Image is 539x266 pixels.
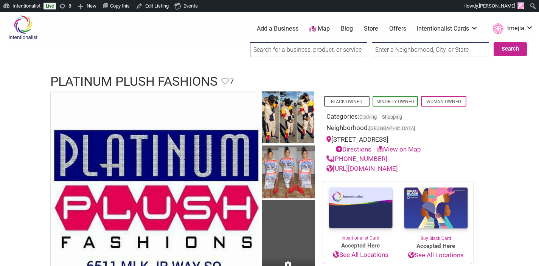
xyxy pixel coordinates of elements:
[417,25,478,33] a: Intentionalist Cards
[5,15,41,40] img: Intentionalist
[336,145,371,153] a: Directions
[221,77,229,85] i: Favorite
[494,42,527,56] button: Search
[369,126,415,131] span: [GEOGRAPHIC_DATA]
[398,181,474,242] a: Buy Black Card
[372,42,489,57] input: Enter a Neighborhood, City, or State
[250,42,367,57] input: Search for a business, product, or service
[479,3,515,9] span: [PERSON_NAME]
[398,242,474,251] span: Accepted Here
[426,99,461,104] a: Woman-Owned
[257,25,298,33] a: Add a Business
[323,181,398,235] img: Intentionalist Card
[382,114,402,120] a: Shopping
[309,25,330,33] a: Map
[50,73,217,91] h1: Platinum Plush Fashions
[377,145,421,153] a: View on Map
[364,25,378,33] a: Store
[323,181,398,241] a: Intentionalist Card
[489,22,533,36] a: tmejia
[326,155,387,162] a: [PHONE_NUMBER]
[326,123,470,135] div: Neighborhood:
[326,135,470,154] div: [STREET_ADDRESS]
[359,114,377,120] a: Clothing
[323,241,398,250] span: Accepted Here
[326,112,470,124] div: Categories:
[376,99,414,104] a: Minority-Owned
[43,3,56,9] a: Live
[341,25,353,33] a: Blog
[323,250,398,260] a: See All Locations
[398,181,474,235] img: Buy Black Card
[326,165,398,172] a: [URL][DOMAIN_NAME]
[230,76,234,87] span: 7
[398,251,474,260] a: See All Locations
[331,99,362,104] a: Black-Owned
[389,25,406,33] a: Offers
